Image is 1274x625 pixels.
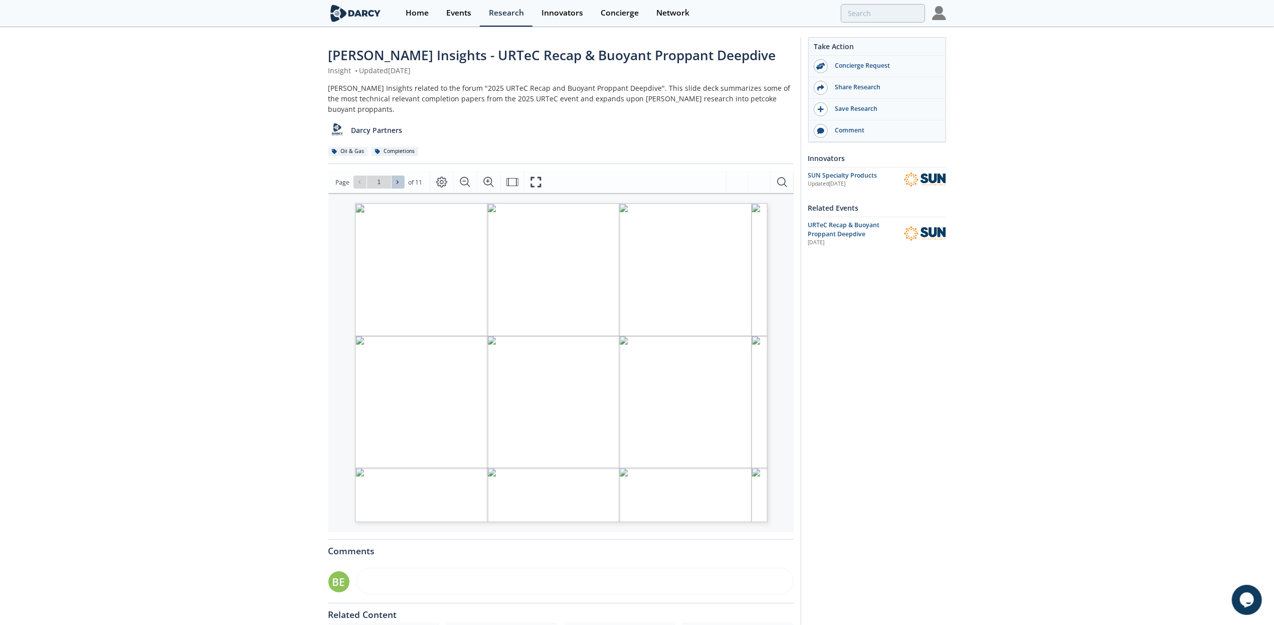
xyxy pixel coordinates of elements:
div: [DATE] [808,239,897,247]
div: Home [406,9,429,17]
div: Related Events [808,199,946,217]
img: SUN Specialty Products [904,226,946,241]
div: Completions [372,147,419,156]
img: Profile [932,6,946,20]
div: SUN Specialty Products [808,171,904,180]
div: Comments [328,540,794,556]
div: BE [328,571,349,592]
div: Concierge Request [828,61,940,70]
div: Comment [828,126,940,135]
div: Save Research [828,104,940,113]
div: Research [489,9,524,17]
input: Advanced Search [841,4,925,23]
div: Take Action [809,41,946,56]
a: URTeC Recap & Buoyant Proppant Deepdive [DATE] SUN Specialty Products [808,221,946,247]
div: Updated [DATE] [808,180,904,188]
div: Network [656,9,689,17]
div: Events [446,9,471,17]
span: URTeC Recap & Buoyant Proppant Deepdive [808,221,880,238]
span: [PERSON_NAME] Insights - URTeC Recap & Buoyant Proppant Deepdive [328,46,776,64]
iframe: chat widget [1232,585,1264,615]
div: Innovators [541,9,583,17]
div: Related Content [328,603,794,619]
img: SUN Specialty Products [904,172,946,188]
div: Concierge [601,9,639,17]
img: logo-wide.svg [328,5,383,22]
div: Innovators [808,149,946,167]
span: • [353,66,359,75]
div: Oil & Gas [328,147,368,156]
div: Insight Updated [DATE] [328,65,794,76]
p: Darcy Partners [351,125,402,135]
div: [PERSON_NAME] Insights related to the forum "2025 URTeC Recap and Buoyant Proppant Deepdive". Thi... [328,83,794,114]
div: Share Research [828,83,940,92]
a: SUN Specialty Products Updated[DATE] SUN Specialty Products [808,171,946,189]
